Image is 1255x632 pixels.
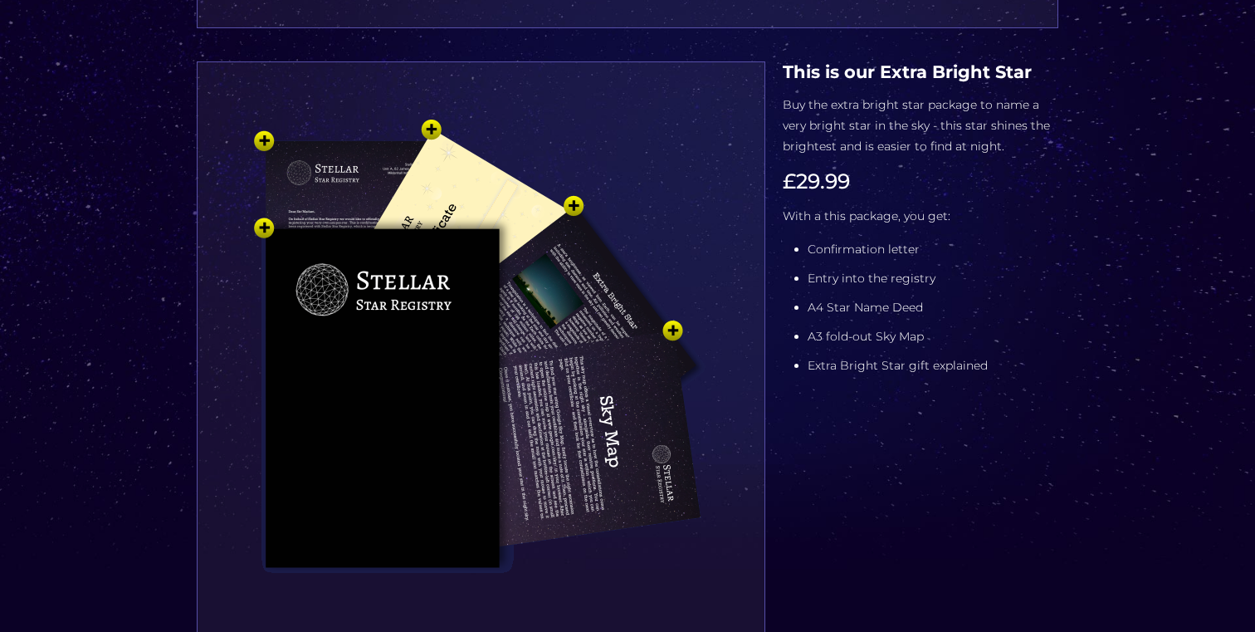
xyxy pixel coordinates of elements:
p: With a this package, you get: [783,206,1058,227]
p: Buy the extra bright star package to name a very bright star in the sky - this star shines the br... [783,95,1058,157]
li: Confirmation letter [808,239,1058,260]
li: A4 Star Name Deed [808,297,1058,318]
li: Extra Bright Star gift explained [808,355,1058,376]
li: A3 fold-out Sky Map [808,326,1058,347]
h4: This is our Extra Bright Star [783,61,1058,82]
li: Entry into the registry [808,268,1058,289]
span: 29.99 [796,169,850,194]
h3: £ [783,169,1058,194]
